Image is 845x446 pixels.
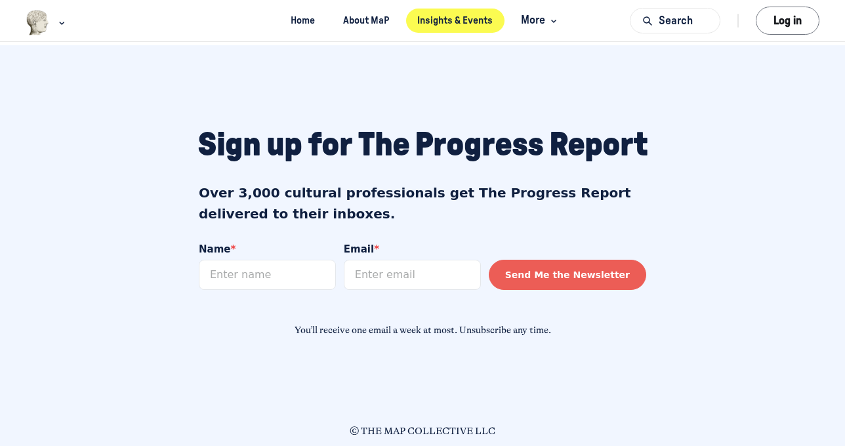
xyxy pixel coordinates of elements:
[332,9,401,33] a: About MaP
[291,77,449,108] button: Send Me the Newsletter
[630,8,720,33] button: Search
[756,7,819,35] button: Log in
[295,325,551,336] span: You’ll receive one email a week at most. Unsubscribe any time.
[146,77,283,108] input: Enter email
[26,9,68,37] button: Museums as Progress logo
[521,12,560,30] span: More
[197,125,648,165] p: Sign up for The Progress Report
[146,60,182,75] span: Email
[1,77,138,108] input: Enter name
[1,60,38,75] span: Name
[406,9,505,33] a: Insights & Events
[26,10,50,35] img: Museums as Progress logo
[510,9,566,33] button: More
[279,9,327,33] a: Home
[350,426,495,437] span: © THE MAP COLLECTIVE LLC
